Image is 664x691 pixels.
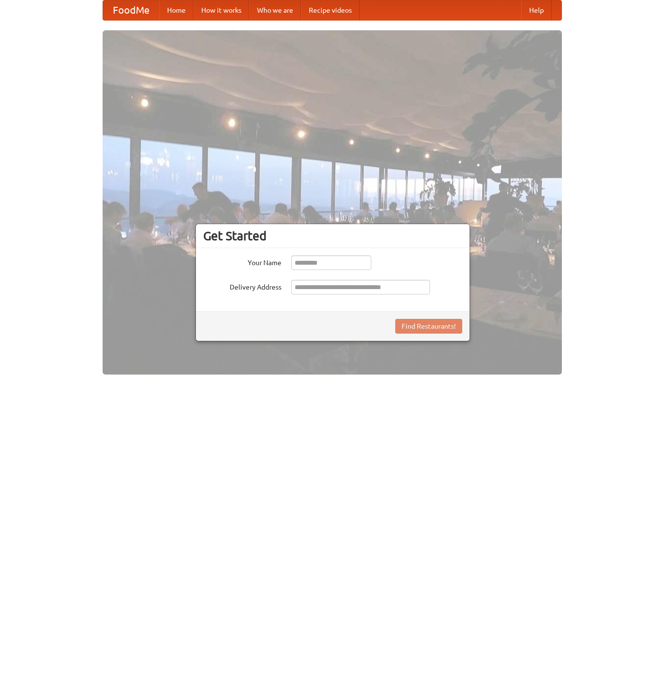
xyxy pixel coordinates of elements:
[249,0,301,20] a: Who we are
[301,0,360,20] a: Recipe videos
[159,0,193,20] a: Home
[103,0,159,20] a: FoodMe
[521,0,552,20] a: Help
[193,0,249,20] a: How it works
[203,255,281,268] label: Your Name
[395,319,462,334] button: Find Restaurants!
[203,280,281,292] label: Delivery Address
[203,229,462,243] h3: Get Started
